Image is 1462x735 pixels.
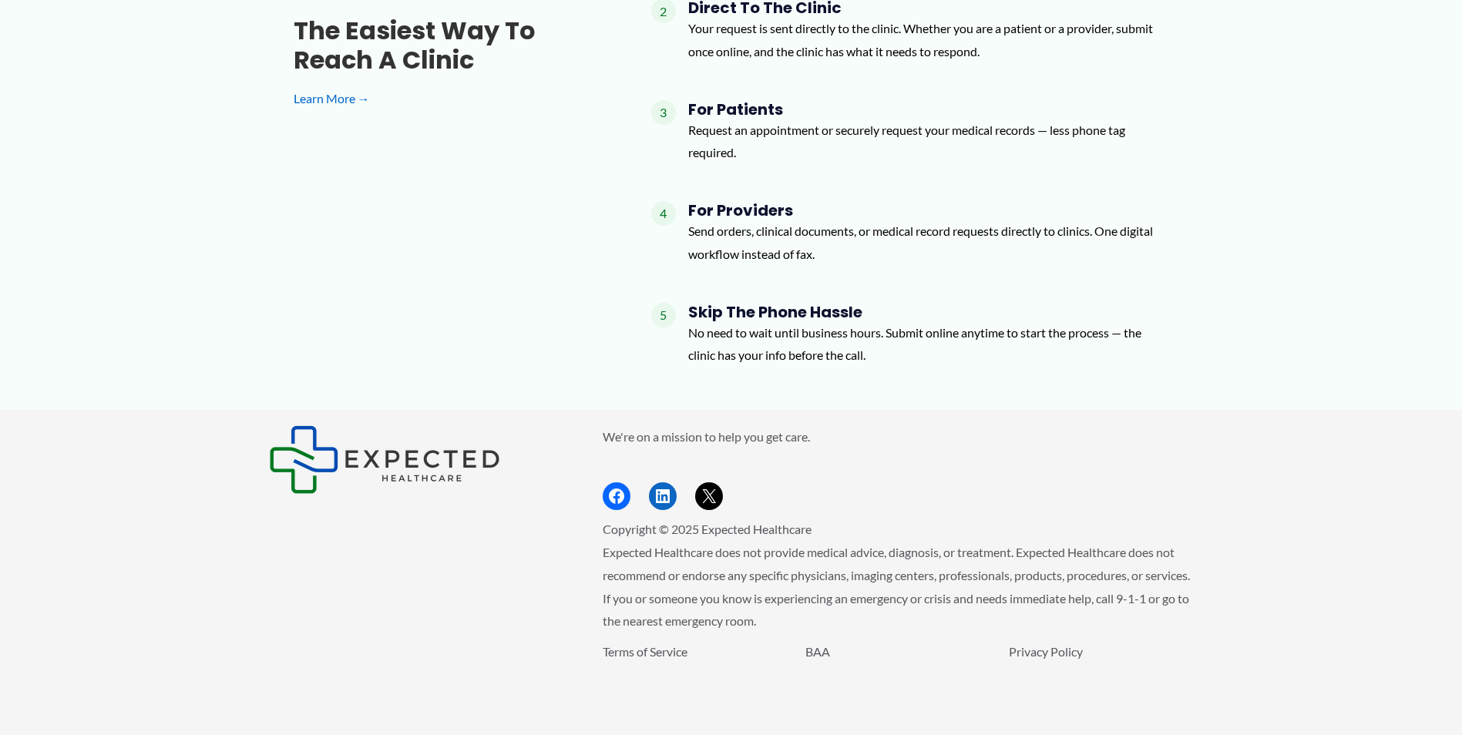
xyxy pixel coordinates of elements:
[688,201,1169,220] h4: For Providers
[651,100,676,125] span: 3
[688,119,1169,164] p: Request an appointment or securely request your medical records — less phone tag required.
[603,522,812,536] span: Copyright © 2025 Expected Healthcare
[688,321,1169,367] p: No need to wait until business hours. Submit online anytime to start the process — the clinic has...
[651,303,676,327] span: 5
[688,303,1169,321] h4: Skip The Phone Hassle
[603,425,1194,511] aside: Footer Widget 2
[688,17,1169,62] p: Your request is sent directly to the clinic. Whether you are a patient or a provider, submit once...
[603,425,1194,448] p: We're on a mission to help you get care.
[603,640,1194,698] aside: Footer Widget 3
[603,545,1190,628] span: Expected Healthcare does not provide medical advice, diagnosis, or treatment. Expected Healthcare...
[269,425,500,494] img: Expected Healthcare Logo - side, dark font, small
[269,425,564,494] aside: Footer Widget 1
[651,201,676,226] span: 4
[688,220,1169,265] p: Send orders, clinical documents, or medical record requests directly to clinics. One digital work...
[688,100,1169,119] h4: For Patients
[1009,644,1083,659] a: Privacy Policy
[805,644,830,659] a: BAA
[603,644,687,659] a: Terms of Service
[294,87,602,110] a: Learn More →
[294,16,602,76] h3: The Easiest Way To Reach A Clinic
